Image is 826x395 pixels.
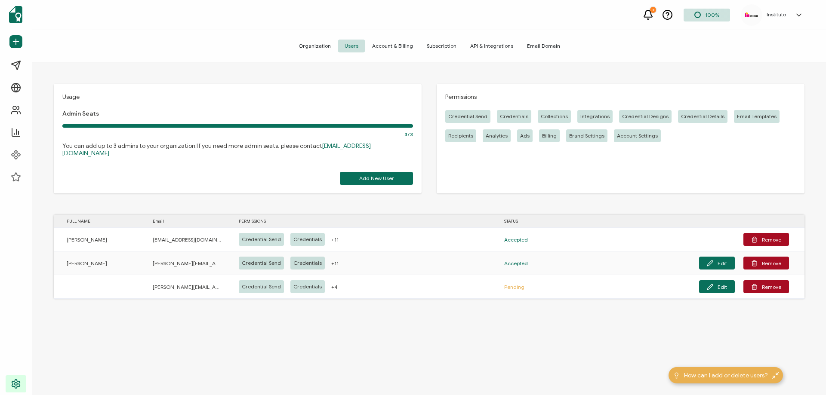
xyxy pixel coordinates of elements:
[359,176,394,181] span: Add New User
[153,235,222,245] span: [EMAIL_ADDRESS][DOMAIN_NAME]
[340,172,413,185] button: Add New User
[153,258,222,268] span: [PERSON_NAME][EMAIL_ADDRESS][DOMAIN_NAME]
[745,12,758,17] img: e37aaadd-ad16-4fd0-a247-b84ae4a50c61.png
[783,354,826,395] iframe: Chat Widget
[699,280,735,293] button: Edit
[140,216,226,226] div: Email
[293,260,322,266] span: Credentials
[242,260,281,266] span: Credential Send
[650,7,656,13] div: 2
[743,280,789,293] button: Remove
[242,283,281,290] span: Credential Send
[62,92,80,101] span: Usage
[67,235,107,245] span: [PERSON_NAME]
[420,40,463,52] span: Subscription
[486,132,508,139] span: Analytics
[699,257,735,269] button: Edit
[767,12,786,18] h5: Instituto
[67,258,107,268] span: [PERSON_NAME]
[569,132,604,139] span: Brand Settings
[62,142,413,157] p: You can add up to 3 admins to your organization.
[338,40,365,52] span: Users
[445,92,477,101] span: Permissions
[331,258,339,268] span: +11
[681,113,724,120] span: Credential Details
[684,371,768,380] span: How can I add or delete users?
[293,283,322,290] span: Credentials
[404,131,413,138] span: 3/3
[705,12,719,18] span: 100%
[542,132,557,139] span: Billing
[504,258,528,268] span: Accepted
[153,282,222,292] span: [PERSON_NAME][EMAIL_ADDRESS][DOMAIN_NAME]
[520,132,530,139] span: Ads
[9,6,22,23] img: sertifier-logomark-colored.svg
[365,40,420,52] span: Account & Billing
[580,113,610,120] span: Integrations
[504,282,524,292] span: Pending
[448,132,473,139] span: Recipients
[62,110,99,118] span: Admin Seats
[226,216,491,226] div: PERMISSIONS
[622,113,669,120] span: Credential Designs
[448,113,487,120] span: Credential Send
[293,236,322,243] span: Credentials
[491,216,539,226] div: STATUS
[520,40,567,52] span: Email Domain
[743,233,789,246] button: Remove
[242,236,281,243] span: Credential Send
[331,235,339,245] span: +11
[743,257,789,269] button: Remove
[331,282,338,292] span: +4
[54,216,140,226] div: FULL NAME
[737,113,777,120] span: Email Templates
[504,235,528,245] span: Accepted
[617,132,658,139] span: Account Settings
[62,142,371,157] span: If you need more admin seats, please contact
[463,40,520,52] span: API & Integrations
[62,142,371,157] a: [EMAIL_ADDRESS][DOMAIN_NAME]
[500,113,528,120] span: Credentials
[541,113,568,120] span: Collections
[292,40,338,52] span: Organization
[772,372,779,379] img: minimize-icon.svg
